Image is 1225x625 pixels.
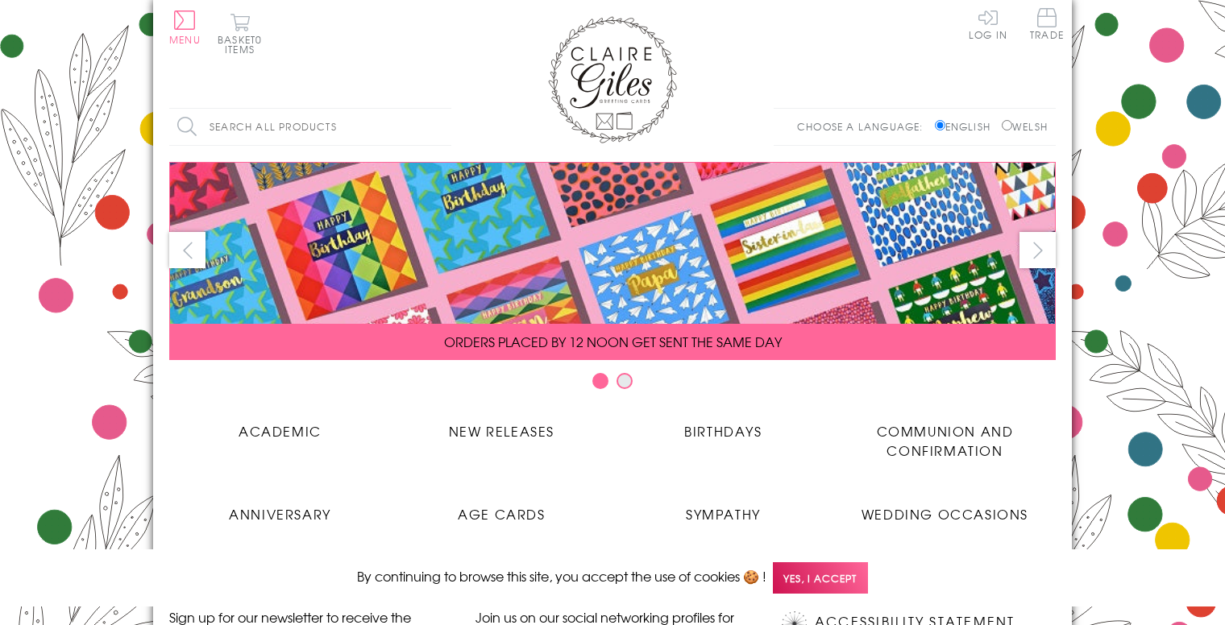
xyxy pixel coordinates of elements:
a: Trade [1030,8,1064,43]
p: Choose a language: [797,119,932,134]
input: English [935,120,945,130]
input: Search [435,109,451,145]
button: prev [169,232,206,268]
label: English [935,119,999,134]
span: Sympathy [686,504,761,524]
a: Wedding Occasions [834,492,1056,524]
span: Communion and Confirmation [877,421,1014,460]
a: New Releases [391,409,612,441]
a: Log In [969,8,1007,39]
input: Welsh [1002,120,1012,130]
a: Birthdays [612,409,834,441]
span: Menu [169,32,201,47]
img: Claire Giles Greetings Cards [548,16,677,143]
span: Wedding Occasions [862,504,1028,524]
button: Carousel Page 1 (Current Slide) [592,373,608,389]
span: Trade [1030,8,1064,39]
button: Carousel Page 2 [617,373,633,389]
a: Anniversary [169,492,391,524]
span: Age Cards [458,504,545,524]
span: New Releases [449,421,554,441]
a: Sympathy [612,492,834,524]
button: Basket0 items [218,13,262,54]
span: 0 items [225,32,262,56]
button: Menu [169,10,201,44]
button: next [1019,232,1056,268]
a: Age Cards [391,492,612,524]
div: Carousel Pagination [169,372,1056,397]
span: ORDERS PLACED BY 12 NOON GET SENT THE SAME DAY [444,332,782,351]
a: Communion and Confirmation [834,409,1056,460]
input: Search all products [169,109,451,145]
span: Birthdays [684,421,762,441]
span: Anniversary [229,504,331,524]
span: Academic [239,421,322,441]
span: Yes, I accept [773,562,868,594]
a: Academic [169,409,391,441]
label: Welsh [1002,119,1048,134]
